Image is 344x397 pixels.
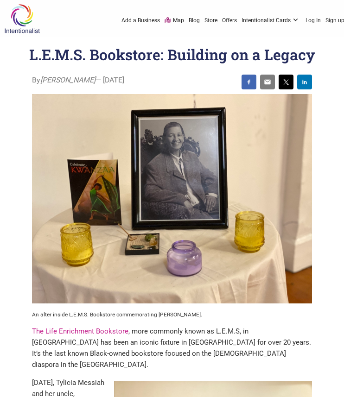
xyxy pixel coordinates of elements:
[301,78,308,86] img: linkedin sharing button
[32,311,202,318] sub: An alter inside L.E.M.S. Bookstore commemorating [PERSON_NAME].
[32,326,312,370] p: , more commonly known as L.E.M.S, in [GEOGRAPHIC_DATA] has been an iconic fixture in [GEOGRAPHIC_...
[29,45,315,64] h1: L.E.M.S. Bookstore: Building on a Legacy
[165,16,184,25] a: Map
[32,75,124,86] span: By — [DATE]
[189,16,200,25] a: Blog
[204,16,217,25] a: Store
[40,76,96,84] i: [PERSON_NAME]
[121,16,160,25] a: Add a Business
[306,16,321,25] a: Log In
[264,78,271,86] img: email sharing button
[222,16,237,25] a: Offers
[282,78,290,86] img: twitter sharing button
[245,78,253,86] img: facebook sharing button
[32,327,128,335] a: The Life Enrichment Bookstore
[242,16,301,25] a: Intentionalist Cards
